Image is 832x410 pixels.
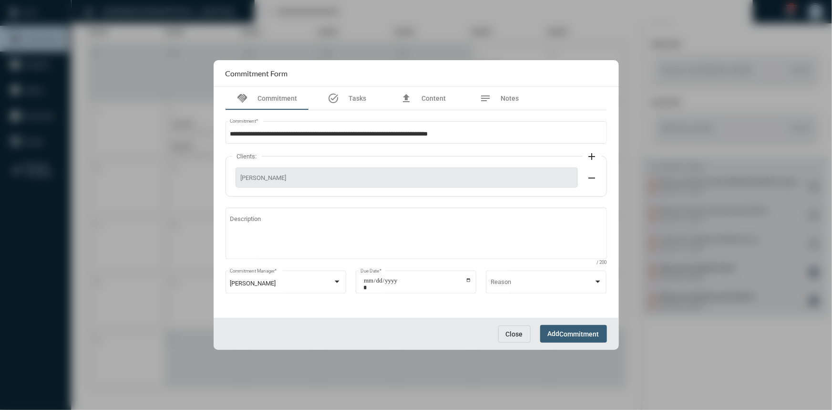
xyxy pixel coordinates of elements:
[230,280,276,287] span: [PERSON_NAME]
[232,153,262,160] label: Clients:
[597,260,607,265] mat-hint: / 200
[237,93,248,104] mat-icon: handshake
[401,93,412,104] mat-icon: file_upload
[586,172,598,184] mat-icon: remove
[586,151,598,162] mat-icon: add
[421,95,446,102] span: Content
[560,330,599,338] span: Commitment
[498,326,531,343] button: Close
[349,95,366,102] span: Tasks
[226,69,288,78] h2: Commitment Form
[328,93,339,104] mat-icon: task_alt
[548,330,599,337] span: Add
[480,93,492,104] mat-icon: notes
[501,95,519,102] span: Notes
[506,330,523,338] span: Close
[540,325,607,343] button: AddCommitment
[241,174,573,181] span: [PERSON_NAME]
[258,95,298,102] span: Commitment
